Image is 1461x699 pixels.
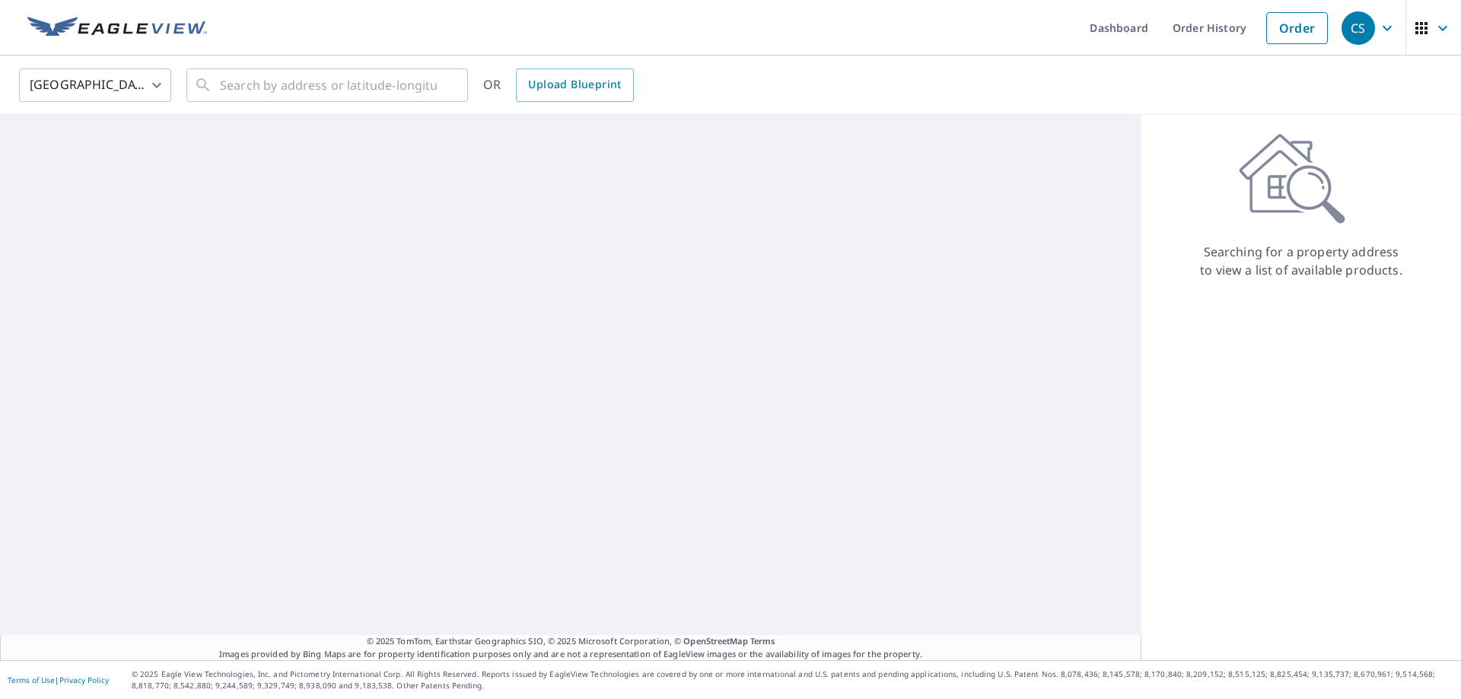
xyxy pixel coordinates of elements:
img: EV Logo [27,17,207,40]
a: Privacy Policy [59,675,109,685]
a: Upload Blueprint [516,68,633,102]
a: Order [1266,12,1328,44]
div: [GEOGRAPHIC_DATA] [19,64,171,106]
a: Terms [750,635,775,647]
div: OR [483,68,634,102]
p: Searching for a property address to view a list of available products. [1199,243,1403,279]
input: Search by address or latitude-longitude [220,64,437,106]
a: OpenStreetMap [683,635,747,647]
p: | [8,675,109,685]
a: Terms of Use [8,675,55,685]
p: © 2025 Eagle View Technologies, Inc. and Pictometry International Corp. All Rights Reserved. Repo... [132,669,1453,691]
span: Upload Blueprint [528,75,621,94]
div: CS [1342,11,1375,45]
span: © 2025 TomTom, Earthstar Geographics SIO, © 2025 Microsoft Corporation, © [367,635,775,648]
